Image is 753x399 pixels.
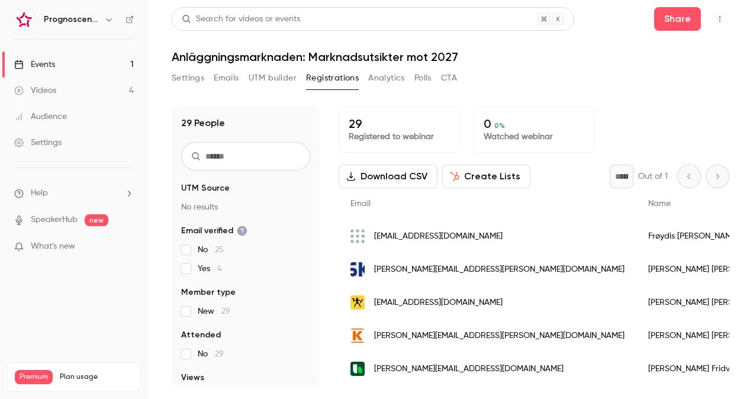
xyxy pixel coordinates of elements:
div: Audience [14,111,67,123]
button: Create Lists [442,165,530,188]
span: Yes [198,263,222,275]
span: UTM Source [181,182,230,194]
button: Download CSV [339,165,437,188]
button: Settings [172,69,204,88]
p: 29 [349,117,449,131]
span: No [198,244,224,256]
div: Videos [14,85,56,96]
p: Watched webinar [484,131,584,143]
span: Views [181,372,204,384]
span: What's new [31,240,75,253]
div: Events [14,59,55,70]
span: 0 % [494,121,505,130]
img: kesko.se [350,329,365,343]
span: [PERSON_NAME][EMAIL_ADDRESS][PERSON_NAME][DOMAIN_NAME] [374,330,625,342]
span: Email verified [181,225,247,237]
span: Name [648,199,671,208]
span: 25 [215,246,224,254]
div: Settings [14,137,62,149]
span: New [198,305,230,317]
button: Registrations [306,69,359,88]
span: 4 [217,265,222,273]
button: CTA [441,69,457,88]
h1: 29 People [181,116,225,130]
span: [PERSON_NAME][EMAIL_ADDRESS][DOMAIN_NAME] [374,363,564,375]
button: Share [654,7,701,31]
span: 29 [215,350,224,358]
p: No results [181,201,310,213]
button: Polls [414,69,432,88]
span: Premium [15,370,53,384]
span: new [85,214,108,226]
button: UTM builder [249,69,297,88]
span: [PERSON_NAME][EMAIL_ADDRESS][PERSON_NAME][DOMAIN_NAME] [374,263,625,276]
span: No [198,348,224,360]
a: SpeakerHub [31,214,78,226]
span: Help [31,187,48,199]
img: beijerbygg.se [350,295,365,310]
p: Out of 1 [638,170,668,182]
span: 29 [221,307,230,316]
div: Search for videos or events [182,13,300,25]
button: Analytics [368,69,405,88]
h1: Anläggningsmarknaden: Marknadsutsikter mot 2027 [172,50,729,64]
span: Email [350,199,371,208]
h6: Prognoscentret | Powered by Hubexo [44,14,99,25]
span: Member type [181,287,236,298]
li: help-dropdown-opener [14,187,134,199]
span: [EMAIL_ADDRESS][DOMAIN_NAME] [374,230,503,243]
img: heidelbergmaterials.com [350,362,365,376]
iframe: Noticeable Trigger [120,242,134,252]
img: Prognoscentret | Powered by Hubexo [15,10,34,29]
span: Attended [181,329,221,341]
img: skanska.se [350,262,365,276]
button: Emails [214,69,239,88]
p: 0 [484,117,584,131]
img: brekkestrand.no [350,229,365,243]
span: Plan usage [60,372,133,382]
p: Registered to webinar [349,131,449,143]
span: [EMAIL_ADDRESS][DOMAIN_NAME] [374,297,503,309]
